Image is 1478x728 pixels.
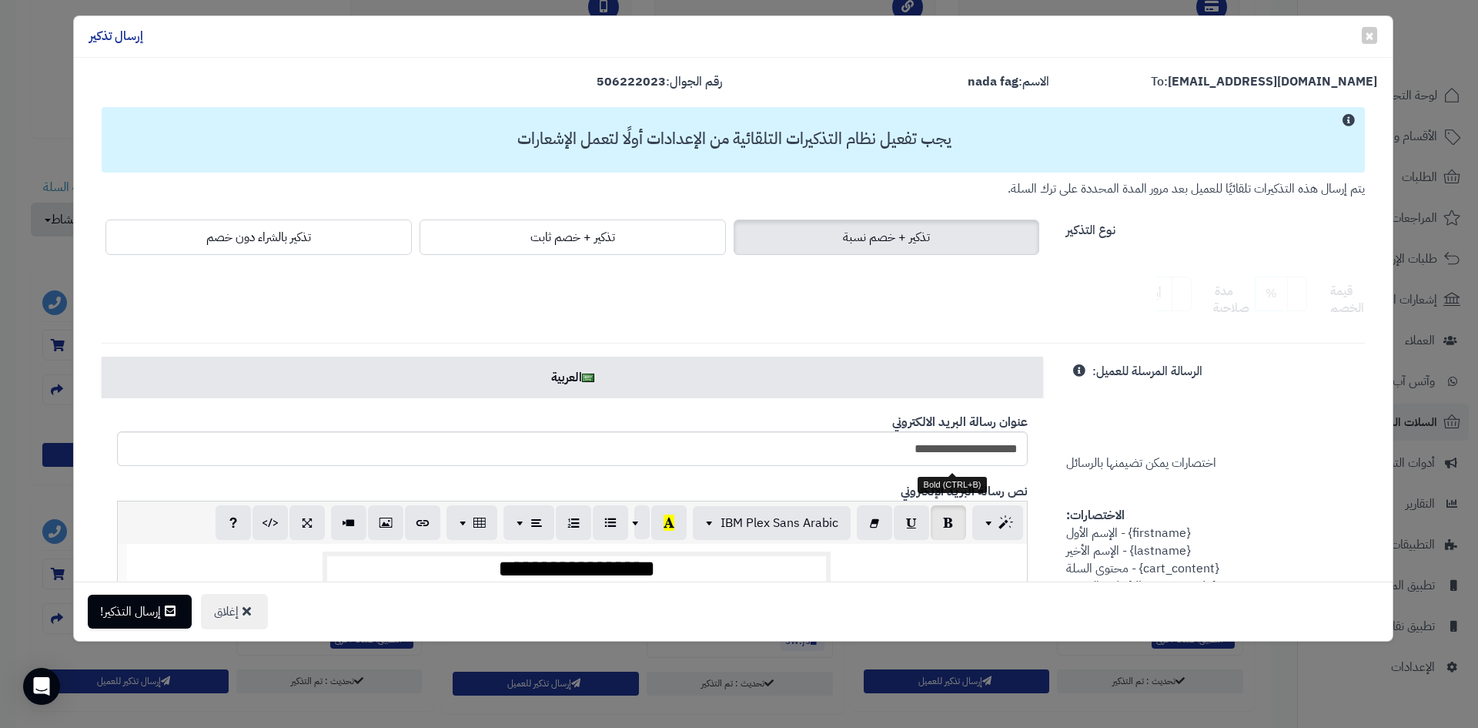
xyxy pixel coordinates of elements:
[1092,357,1202,381] label: الرسالة المرسلة للعميل:
[721,514,838,532] span: IBM Plex Sans Arabic
[892,413,1028,431] b: عنوان رسالة البريد الالكتروني
[843,228,930,247] span: تذكير + خصم نسبة
[968,73,1049,91] label: الاسم:
[530,228,615,247] span: تذكير + خصم ثابت
[89,28,143,45] h4: إرسال تذكير
[597,72,666,91] strong: 506222023
[1330,277,1365,318] label: قيمة الخصم
[582,374,594,382] img: ar.png
[597,73,722,91] label: رقم الجوال:
[102,357,1043,398] a: العربية
[201,594,268,629] button: إغلاق
[1215,277,1249,336] label: مدة صلاحية الخصم
[1066,506,1125,525] strong: الاختصارات:
[968,72,1018,91] strong: nada fag
[901,482,1028,501] b: نص رسالة البريد الإلكتروني
[1008,179,1365,198] small: يتم إرسال هذه التذكيرات تلقائيًا للعميل بعد مرور المدة المحددة على ترك السلة.
[206,228,311,247] span: تذكير بالشراء دون خصم
[23,668,60,705] div: Open Intercom Messenger
[1066,216,1115,240] label: نوع التذكير
[1365,24,1374,47] span: ×
[1266,284,1277,303] span: %
[918,477,988,494] div: Bold (CTRL+B)
[109,130,1359,148] h3: يجب تفعيل نظام التذكيرات التلقائية من الإعدادات أولًا لتعمل الإشعارات
[1151,73,1377,91] label: To:
[88,595,192,629] button: إرسال التذكير!
[1066,362,1235,683] span: اختصارات يمكن تضيمنها بالرسائل {firstname} - الإسم الأول {lastname} - الإسم الأخير {cart_content}...
[1168,72,1377,91] strong: [EMAIL_ADDRESS][DOMAIN_NAME]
